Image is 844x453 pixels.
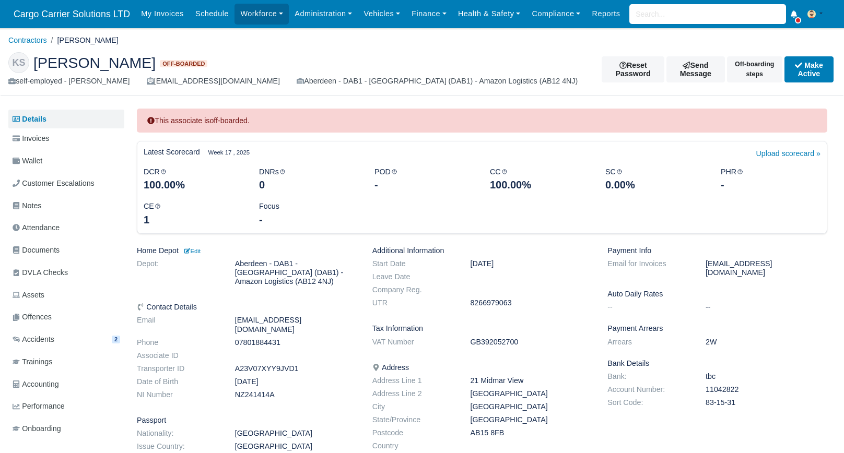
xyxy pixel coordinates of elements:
[462,259,600,268] dd: [DATE]
[8,374,124,395] a: Accounting
[600,398,698,407] dt: Sort Code:
[365,299,463,307] dt: UTR
[666,56,724,82] a: Send Message
[144,212,243,227] div: 1
[607,290,827,299] h6: Auto Daily Rates
[8,218,124,238] a: Attendance
[8,240,124,260] a: Documents
[490,177,590,192] div: 100.00%
[462,415,600,424] dd: [GEOGRAPHIC_DATA]
[8,307,124,327] a: Offences
[526,4,586,24] a: Compliance
[13,333,54,345] span: Accidents
[13,200,41,212] span: Notes
[33,55,156,70] span: [PERSON_NAME]
[605,177,705,192] div: 0.00%
[235,4,289,24] a: Workforce
[8,151,124,171] a: Wallet
[358,4,406,24] a: Vehicles
[8,75,130,87] div: self-employed - [PERSON_NAME]
[8,196,124,216] a: Notes
[462,376,600,385] dd: 21 Midmar View
[137,246,357,255] h6: Home Depot
[607,324,827,333] h6: Payment Arrears
[698,398,835,407] dd: 83-15-31
[784,56,834,82] button: Make Active
[227,429,365,438] dd: [GEOGRAPHIC_DATA]
[756,148,820,165] a: Upload scorecard »
[13,423,61,435] span: Onboarding
[13,133,49,145] span: Invoices
[137,109,827,133] div: This associate is
[365,442,463,450] dt: Country
[698,259,835,277] dd: [EMAIL_ADDRESS][DOMAIN_NAME]
[462,402,600,411] dd: [GEOGRAPHIC_DATA]
[365,272,463,281] dt: Leave Date
[144,177,243,192] div: 100.00%
[600,303,698,312] dt: --
[160,60,207,68] span: Off-boarded
[112,336,120,343] span: 2
[13,400,65,412] span: Performance
[137,416,357,425] h6: Passport
[372,363,592,372] h6: Address
[147,75,280,87] div: [EMAIL_ADDRESS][DOMAIN_NAME]
[289,4,358,24] a: Administration
[259,177,359,192] div: 0
[600,372,698,381] dt: Bank:
[607,359,827,368] h6: Bank Details
[297,75,578,87] div: Aberdeen - DAB1 - [GEOGRAPHIC_DATA] (DAB1) - Amazon Logistics (AB12 4NJ)
[8,4,135,25] a: Cargo Carrier Solutions LTD
[227,390,365,399] dd: NZ241414A
[13,244,60,256] span: Documents
[251,200,367,227] div: Focus
[129,377,227,386] dt: Date of Birth
[1,44,843,96] div: Kevin Shearer
[227,316,365,333] dd: [EMAIL_ADDRESS][DOMAIN_NAME]
[698,338,835,347] dd: 2W
[372,324,592,333] h6: Tax Information
[8,36,47,44] a: Contractors
[462,428,600,437] dd: AB15 8FB
[462,299,600,307] dd: 8266979063
[209,116,250,125] strong: off-boarded.
[8,285,124,305] a: Assets
[727,56,782,82] button: Off-boarding steps
[365,402,463,411] dt: City
[482,166,597,193] div: CC
[462,389,600,398] dd: [GEOGRAPHIC_DATA]
[602,56,664,82] button: Reset Password
[365,338,463,347] dt: VAT Number
[13,267,68,279] span: DVLA Checks
[600,338,698,347] dt: Arrears
[190,4,235,24] a: Schedule
[365,285,463,294] dt: Company Reg.
[227,442,365,451] dd: [GEOGRAPHIC_DATA]
[136,200,251,227] div: CE
[406,4,452,24] a: Finance
[600,385,698,394] dt: Account Number:
[227,259,365,286] dd: Aberdeen - DAB1 - [GEOGRAPHIC_DATA] (DAB1) - Amazon Logistics (AB12 4NJ)
[129,338,227,347] dt: Phone
[365,415,463,424] dt: State/Province
[452,4,526,24] a: Health & Safety
[365,376,463,385] dt: Address Line 1
[129,259,227,286] dt: Depot:
[135,4,190,24] a: My Invoices
[629,4,786,24] input: Search...
[129,351,227,360] dt: Associate ID
[713,166,828,193] div: PHR
[129,364,227,373] dt: Transporter ID
[365,259,463,268] dt: Start Date
[698,303,835,312] dd: --
[13,155,42,167] span: Wallet
[129,316,227,333] dt: Email
[372,246,592,255] h6: Additional Information
[144,148,200,157] h6: Latest Scorecard
[8,52,29,73] div: KS
[183,248,201,254] small: Edit
[47,34,119,46] li: [PERSON_NAME]
[13,378,59,390] span: Accounting
[137,303,357,312] h6: Contact Details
